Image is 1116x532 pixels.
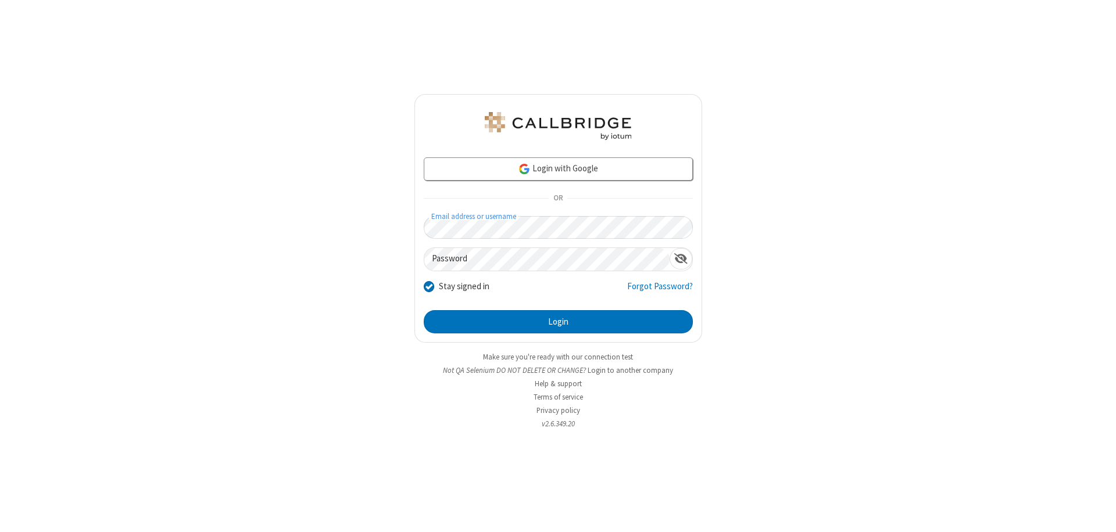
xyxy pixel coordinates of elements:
li: v2.6.349.20 [414,418,702,429]
div: Show password [670,248,692,269]
a: Help & support [535,379,582,389]
a: Terms of service [534,392,583,402]
a: Privacy policy [536,405,580,415]
img: google-icon.png [518,163,531,175]
span: OR [549,190,567,207]
label: Stay signed in [439,280,489,293]
a: Login with Google [424,157,693,181]
a: Make sure you're ready with our connection test [483,352,633,362]
img: QA Selenium DO NOT DELETE OR CHANGE [482,112,634,140]
li: Not QA Selenium DO NOT DELETE OR CHANGE? [414,365,702,376]
a: Forgot Password? [627,280,693,302]
input: Password [424,248,670,271]
button: Login to another company [588,365,673,376]
input: Email address or username [424,216,693,239]
button: Login [424,310,693,333]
